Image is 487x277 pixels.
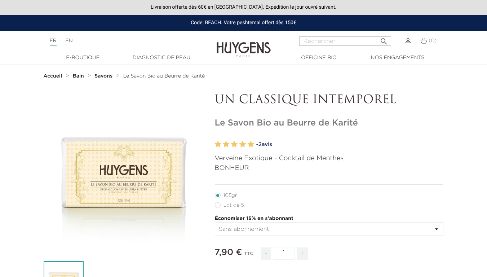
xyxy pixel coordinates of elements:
h1: Le Savon Bio au Beurre de Karité [215,118,444,128]
a: Nos engagements [362,54,434,62]
a: Accueil [44,73,64,79]
span: 7,90 € [215,248,242,257]
img: Huygens [217,30,271,58]
a: Savons [94,73,114,79]
label: 4 [239,139,246,150]
span: - [261,247,271,260]
input: Rechercher [299,36,391,46]
strong: Savons [94,74,112,79]
label: 2 [223,139,229,150]
span: + [297,247,308,260]
strong: Bain [73,74,84,79]
label: 5 [248,139,254,150]
label: 1 [215,139,221,150]
a: EN [65,38,72,43]
label: 105gr [215,193,246,198]
i:  [380,35,388,44]
p: Verveine Exotique - Cocktail de Menthes [215,154,444,163]
a: -2avis [256,139,444,150]
div: TTC [244,246,253,265]
span: 2 [258,142,262,147]
div: | [46,36,198,45]
p: BONHEUR [215,163,444,173]
a: FR [50,38,57,46]
a: Diagnostic de peau [125,54,198,62]
label: 3 [231,139,238,150]
a: Le Savon Bio au Beurre de Karité [123,73,205,79]
input: Quantité [273,247,295,260]
a: E-Boutique [47,54,119,62]
p: Économiser 15% en s'abonnant [215,215,444,223]
a: Bain [73,73,86,79]
span: (0) [429,38,437,43]
a: Officine Bio [283,54,355,62]
p: UN CLASSIQUE INTEMPOREL [215,93,444,107]
button:  [377,34,390,44]
strong: Accueil [44,74,62,79]
label: Lot de 5 [215,202,253,208]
